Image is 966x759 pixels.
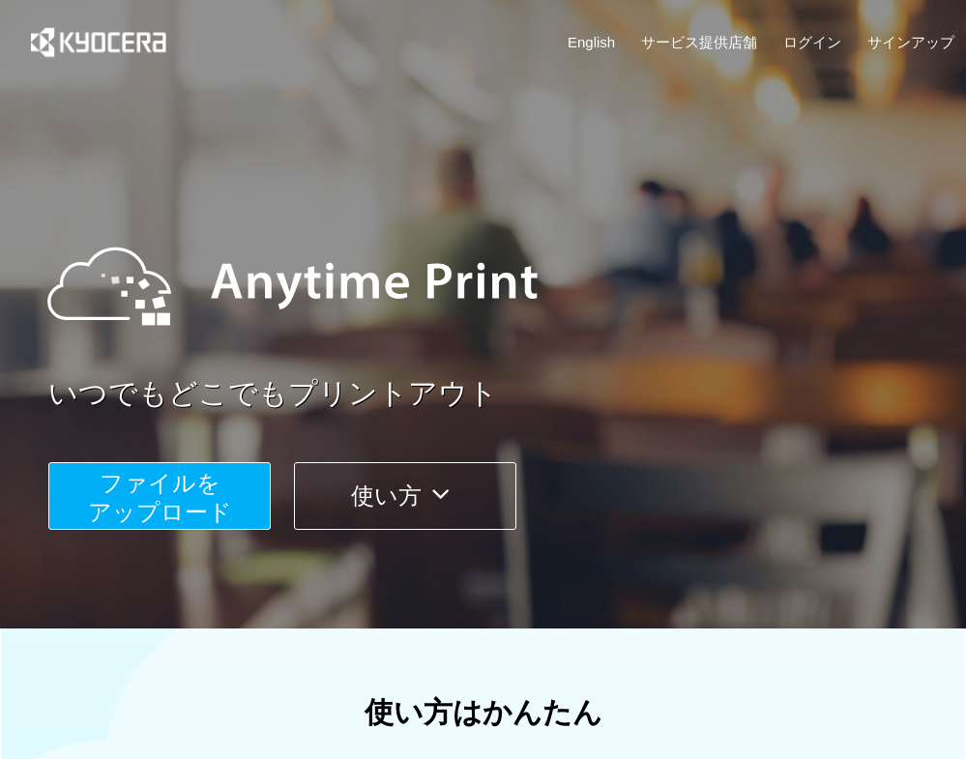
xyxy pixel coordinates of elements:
[88,470,232,525] span: ファイルを ​​アップロード
[294,462,516,530] button: 使い方
[568,32,615,52] a: English
[48,462,271,530] button: ファイルを​​アップロード
[48,373,966,415] a: いつでもどこでもプリントアウト
[783,32,841,52] a: ログイン
[641,32,757,52] a: サービス提供店舗
[867,32,954,52] a: サインアップ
